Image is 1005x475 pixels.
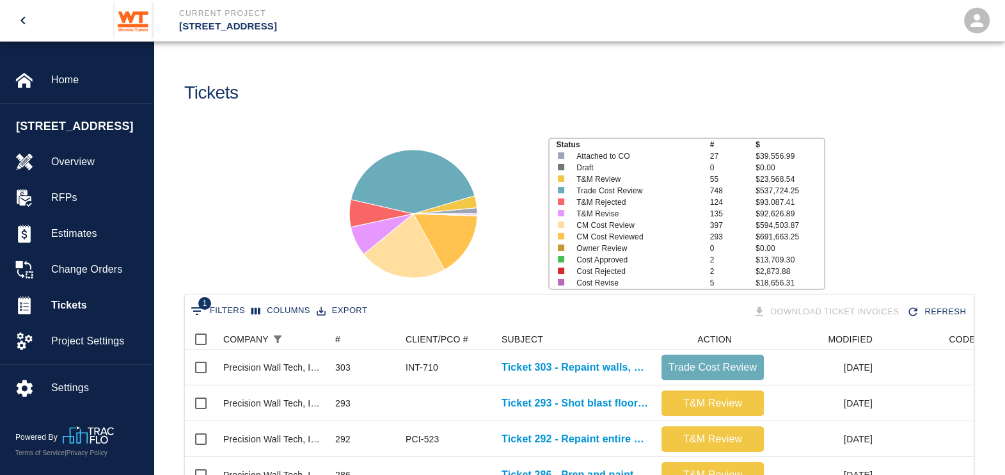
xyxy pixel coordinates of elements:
[667,360,759,375] p: Trade Cost Review
[576,173,697,185] p: T&M Review
[576,197,697,208] p: T&M Rejected
[406,361,438,374] div: INT-710
[223,329,269,350] div: COMPANY
[770,329,879,350] div: MODIFIED
[904,301,971,323] button: Refresh
[8,5,38,36] button: open drawer
[51,72,143,88] span: Home
[710,277,756,289] p: 5
[576,231,697,243] p: CM Cost Reviewed
[576,220,697,231] p: CM Cost Review
[556,139,709,150] p: Status
[335,397,351,410] div: 293
[198,297,211,310] span: 1
[502,360,649,375] a: Ticket 303 - Repaint walls, ceilings, doors, and frames on floors 2, 3, and B1
[67,449,107,456] a: Privacy Policy
[187,301,248,321] button: Show filters
[710,150,756,162] p: 27
[770,350,879,385] div: [DATE]
[576,185,697,197] p: Trade Cost Review
[710,208,756,220] p: 135
[184,83,239,104] h1: Tickets
[576,208,697,220] p: T&M Revise
[63,426,114,444] img: TracFlo
[248,301,313,321] button: Select columns
[756,173,824,185] p: $23,568.54
[223,361,322,374] div: Precision Wall Tech, Inc.
[576,243,697,254] p: Owner Review
[756,266,824,277] p: $2,873.88
[828,329,873,350] div: MODIFIED
[576,254,697,266] p: Cost Approved
[697,329,732,350] div: ACTION
[756,254,824,266] p: $13,709.30
[502,329,543,350] div: SUBJECT
[51,262,143,277] span: Change Orders
[756,150,824,162] p: $39,556.99
[667,431,759,447] p: T&M Review
[51,226,143,241] span: Estimates
[399,329,495,350] div: CLIENT/PCO #
[495,329,655,350] div: SUBJECT
[756,197,824,208] p: $93,087.41
[15,431,63,443] p: Powered By
[710,266,756,277] p: 2
[710,197,756,208] p: 124
[576,162,697,173] p: Draft
[756,243,824,254] p: $0.00
[576,277,697,289] p: Cost Revise
[51,154,143,170] span: Overview
[113,3,154,38] img: Whiting-Turner
[269,330,287,348] button: Show filters
[335,329,340,350] div: #
[750,301,905,323] div: Tickets download in groups of 15
[756,231,824,243] p: $691,663.25
[655,329,770,350] div: ACTION
[756,162,824,173] p: $0.00
[65,449,67,456] span: |
[406,329,468,350] div: CLIENT/PCO #
[770,421,879,457] div: [DATE]
[179,19,572,34] p: [STREET_ADDRESS]
[756,185,824,197] p: $537,724.25
[710,243,756,254] p: 0
[710,220,756,231] p: 397
[949,329,981,350] div: CODES
[179,8,572,19] p: Current Project
[756,139,824,150] p: $
[502,431,649,447] a: Ticket 292 - Repaint entire monumental stair in main lobby
[756,208,824,220] p: $92,626.89
[329,329,399,350] div: #
[879,329,988,350] div: CODES
[710,185,756,197] p: 748
[576,150,697,162] p: Attached to CO
[217,329,329,350] div: COMPANY
[335,433,351,446] div: 292
[51,298,143,313] span: Tickets
[941,414,1005,475] iframe: Chat Widget
[667,396,759,411] p: T&M Review
[502,396,649,411] a: Ticket 293 - Shot blast floor in G113
[51,334,143,349] span: Project Settings
[223,433,322,446] div: Precision Wall Tech, Inc.
[269,330,287,348] div: 1 active filter
[710,231,756,243] p: 293
[710,254,756,266] p: 2
[904,301,971,323] div: Refresh the list
[710,162,756,173] p: 0
[16,118,146,135] span: [STREET_ADDRESS]
[710,173,756,185] p: 55
[710,139,756,150] p: #
[335,361,351,374] div: 303
[51,380,143,396] span: Settings
[576,266,697,277] p: Cost Rejected
[313,301,370,321] button: Export
[51,190,143,205] span: RFPs
[287,330,305,348] button: Sort
[756,277,824,289] p: $18,656.31
[756,220,824,231] p: $594,503.87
